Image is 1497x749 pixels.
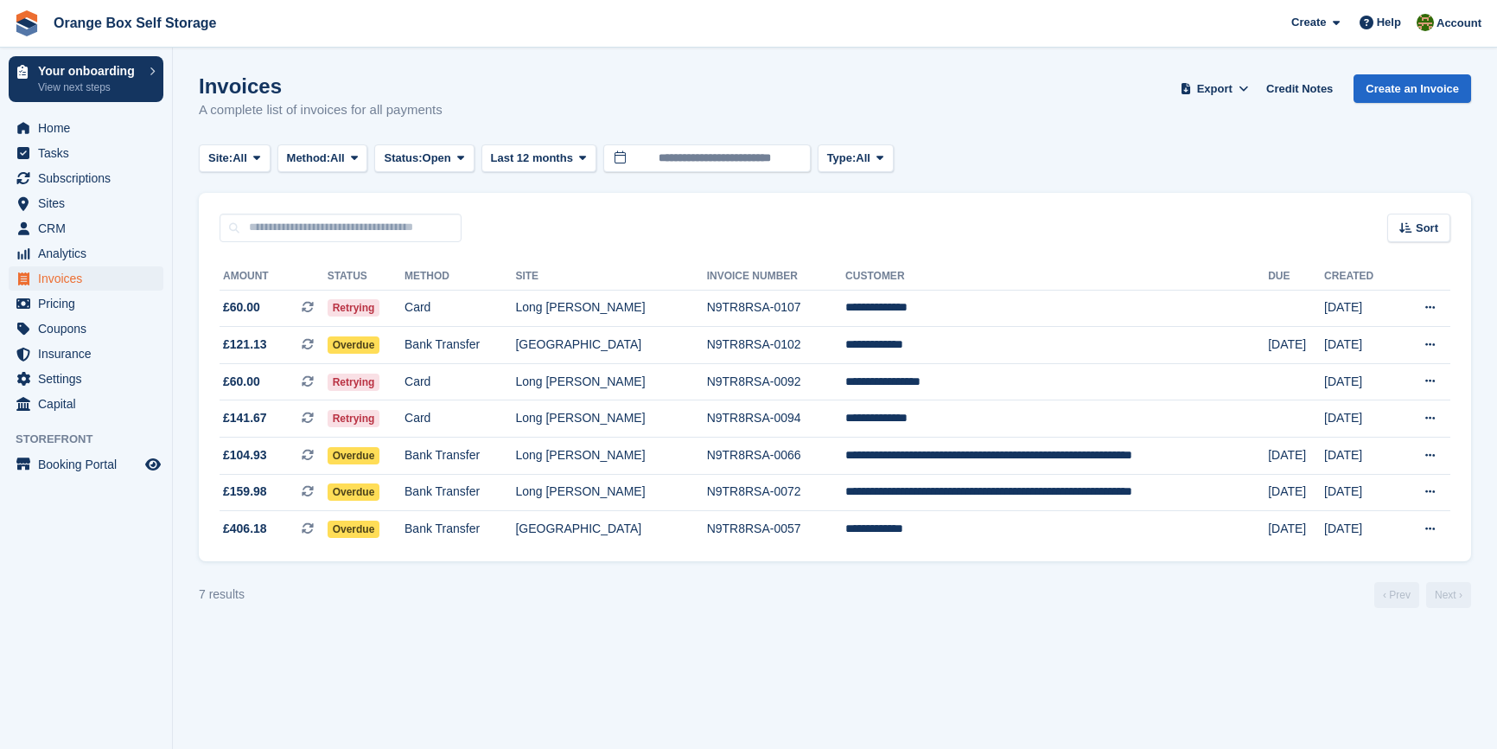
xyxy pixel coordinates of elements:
td: [DATE] [1268,327,1324,364]
span: £104.93 [223,446,267,464]
td: N9TR8RSA-0102 [707,327,845,364]
th: Invoice Number [707,263,845,291]
td: Long [PERSON_NAME] [515,363,706,400]
td: [DATE] [1324,511,1397,547]
span: Create [1291,14,1326,31]
a: Create an Invoice [1354,74,1471,103]
th: Due [1268,263,1324,291]
span: Help [1377,14,1401,31]
span: All [330,150,345,167]
a: Preview store [143,454,163,475]
button: Method: All [277,144,368,173]
td: Bank Transfer [405,327,515,364]
span: £121.13 [223,336,267,354]
th: Amount [220,263,328,291]
td: Long [PERSON_NAME] [515,290,706,327]
span: Retrying [328,374,380,391]
nav: Page [1371,582,1475,608]
td: Card [405,363,515,400]
span: Retrying [328,410,380,427]
th: Status [328,263,405,291]
span: Settings [38,367,142,391]
div: 7 results [199,586,245,604]
span: Sort [1416,220,1438,237]
span: Type: [827,150,857,167]
td: Long [PERSON_NAME] [515,438,706,475]
span: Retrying [328,299,380,317]
button: Export [1176,74,1252,103]
span: £60.00 [223,373,260,391]
span: Overdue [328,447,380,464]
img: stora-icon-8386f47178a22dfd0bd8f6a31ec36ba5ce8667c1dd55bd0f319d3a0aa187defe.svg [14,10,40,36]
a: Next [1426,582,1471,608]
span: Sites [38,191,142,215]
td: Card [405,290,515,327]
td: N9TR8RSA-0072 [707,474,845,511]
a: menu [9,166,163,190]
span: Home [38,116,142,140]
td: [DATE] [1324,363,1397,400]
td: [DATE] [1324,400,1397,438]
td: [DATE] [1324,438,1397,475]
span: Analytics [38,241,142,266]
td: [DATE] [1324,290,1397,327]
span: Account [1436,15,1481,32]
a: menu [9,141,163,165]
span: Overdue [328,521,380,538]
button: Status: Open [374,144,474,173]
td: Long [PERSON_NAME] [515,400,706,438]
p: View next steps [38,80,141,95]
a: Credit Notes [1259,74,1340,103]
span: Booking Portal [38,452,142,477]
span: Export [1197,80,1233,98]
td: N9TR8RSA-0066 [707,438,845,475]
span: Site: [208,150,233,167]
td: Bank Transfer [405,511,515,547]
th: Created [1324,263,1397,291]
span: Overdue [328,336,380,354]
td: Card [405,400,515,438]
td: [DATE] [1324,474,1397,511]
span: Tasks [38,141,142,165]
span: £141.67 [223,409,267,427]
span: £406.18 [223,520,267,538]
span: Subscriptions [38,166,142,190]
a: Your onboarding View next steps [9,56,163,102]
td: Bank Transfer [405,438,515,475]
span: Storefront [16,431,172,448]
span: Capital [38,392,142,416]
td: N9TR8RSA-0092 [707,363,845,400]
a: Orange Box Self Storage [47,9,224,37]
span: £60.00 [223,298,260,317]
td: Long [PERSON_NAME] [515,474,706,511]
a: menu [9,216,163,240]
a: menu [9,367,163,391]
span: All [233,150,247,167]
span: Overdue [328,483,380,501]
td: [DATE] [1268,438,1324,475]
th: Site [515,263,706,291]
span: Status: [384,150,422,167]
a: menu [9,266,163,291]
button: Site: All [199,144,271,173]
span: Invoices [38,266,142,291]
th: Customer [845,263,1268,291]
td: [DATE] [1268,474,1324,511]
span: Method: [287,150,331,167]
a: menu [9,116,163,140]
img: SARAH T [1417,14,1434,31]
button: Type: All [818,144,894,173]
a: menu [9,241,163,266]
td: N9TR8RSA-0057 [707,511,845,547]
span: Open [423,150,451,167]
span: Coupons [38,317,142,341]
span: Last 12 months [491,150,573,167]
span: £159.98 [223,483,267,501]
p: A complete list of invoices for all payments [199,100,443,120]
a: menu [9,392,163,416]
a: menu [9,452,163,477]
td: [GEOGRAPHIC_DATA] [515,327,706,364]
span: CRM [38,216,142,240]
a: menu [9,317,163,341]
button: Last 12 months [481,144,596,173]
